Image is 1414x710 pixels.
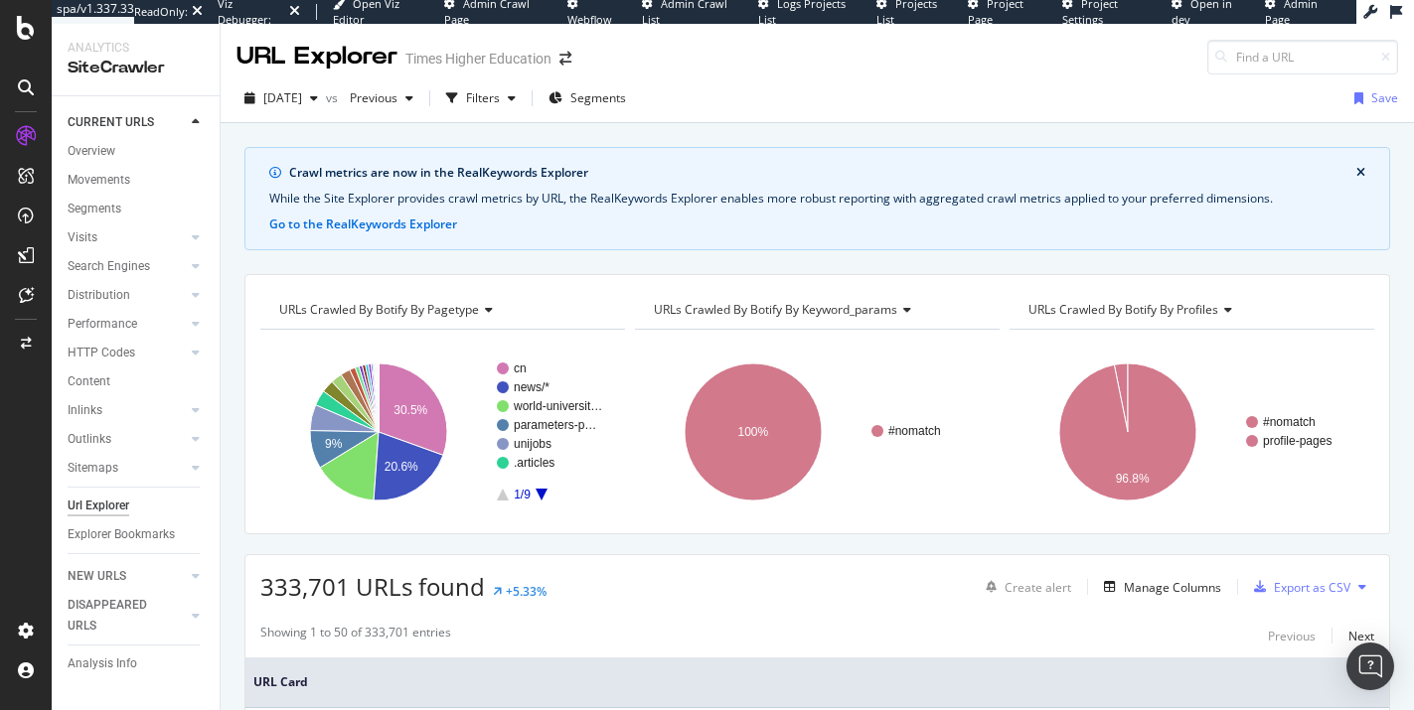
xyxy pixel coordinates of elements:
span: Previous [342,89,397,106]
text: cn [514,361,527,375]
div: HTTP Codes [68,343,135,363]
span: URL Card [253,673,1366,691]
div: Analysis Info [68,653,137,674]
div: NEW URLS [68,566,126,587]
span: URLs Crawled By Botify By keyword_params [654,301,897,318]
a: Analysis Info [68,653,206,674]
a: Url Explorer [68,496,206,516]
button: Save [1346,82,1398,114]
input: Find a URL [1207,40,1398,74]
span: URLs Crawled By Botify By pagetype [279,301,479,318]
button: Filters [438,82,524,114]
button: Create alert [978,571,1071,603]
a: Search Engines [68,256,186,277]
div: Save [1371,89,1398,106]
a: Distribution [68,285,186,306]
div: Times Higher Education [405,49,551,69]
svg: A chart. [260,346,620,518]
div: Export as CSV [1274,579,1350,596]
button: Previous [1268,624,1316,647]
div: Overview [68,141,115,162]
a: HTTP Codes [68,343,186,363]
a: Movements [68,170,206,191]
div: Showing 1 to 50 of 333,701 entries [260,624,451,647]
a: DISAPPEARED URLS [68,595,186,637]
div: Next [1348,628,1374,644]
div: Search Engines [68,256,150,277]
a: Inlinks [68,400,186,421]
div: Movements [68,170,130,191]
div: Outlinks [68,429,111,450]
a: Performance [68,314,186,335]
a: Explorer Bookmarks [68,524,206,545]
h4: URLs Crawled By Botify By keyword_params [650,294,982,326]
span: 333,701 URLs found [260,570,485,603]
button: [DATE] [236,82,326,114]
text: 96.8% [1116,472,1150,486]
div: Create alert [1005,579,1071,596]
div: DISAPPEARED URLS [68,595,168,637]
text: #nomatch [1263,415,1316,429]
button: close banner [1351,160,1370,186]
text: news/* [514,380,550,394]
span: 2025 Sep. 12th [263,89,302,106]
span: vs [326,89,342,106]
a: CURRENT URLS [68,112,186,133]
text: 20.6% [385,460,418,474]
button: Segments [541,82,634,114]
a: Visits [68,227,186,248]
div: Explorer Bookmarks [68,524,175,545]
text: 1/9 [514,488,531,501]
div: Visits [68,227,97,248]
button: Next [1348,624,1374,647]
h4: URLs Crawled By Botify By pagetype [275,294,607,326]
svg: A chart. [1010,346,1369,518]
text: .articles [514,456,554,470]
button: Manage Columns [1096,575,1221,599]
text: unijobs [514,437,551,451]
div: CURRENT URLS [68,112,154,133]
text: 100% [737,425,768,439]
span: URLs Crawled By Botify By profiles [1028,301,1218,318]
div: Content [68,371,110,392]
div: Performance [68,314,137,335]
text: 9% [325,437,343,451]
svg: A chart. [635,346,995,518]
button: Go to the RealKeywords Explorer [269,215,457,233]
div: Distribution [68,285,130,306]
div: Manage Columns [1124,579,1221,596]
text: 30.5% [393,403,427,417]
button: Export as CSV [1246,571,1350,603]
div: Sitemaps [68,458,118,479]
div: SiteCrawler [68,57,204,79]
text: profile-pages [1263,434,1332,448]
text: world-universit… [513,399,602,413]
div: Previous [1268,628,1316,644]
a: Outlinks [68,429,186,450]
text: #nomatch [888,424,941,438]
div: Analytics [68,40,204,57]
div: Url Explorer [68,496,129,516]
h4: URLs Crawled By Botify By profiles [1024,294,1356,326]
a: Content [68,371,206,392]
div: Segments [68,199,121,219]
div: arrow-right-arrow-left [559,52,571,66]
span: Segments [570,89,626,106]
a: Overview [68,141,206,162]
text: parameters-p… [514,418,596,432]
div: While the Site Explorer provides crawl metrics by URL, the RealKeywords Explorer enables more rob... [269,190,1365,208]
div: URL Explorer [236,40,397,73]
div: Inlinks [68,400,102,421]
div: Crawl metrics are now in the RealKeywords Explorer [289,164,1356,182]
a: Segments [68,199,206,219]
a: Sitemaps [68,458,186,479]
a: NEW URLS [68,566,186,587]
div: info banner [244,147,1390,250]
div: ReadOnly: [134,4,188,20]
button: Previous [342,82,421,114]
span: Webflow [567,12,612,27]
div: Open Intercom Messenger [1346,642,1394,690]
